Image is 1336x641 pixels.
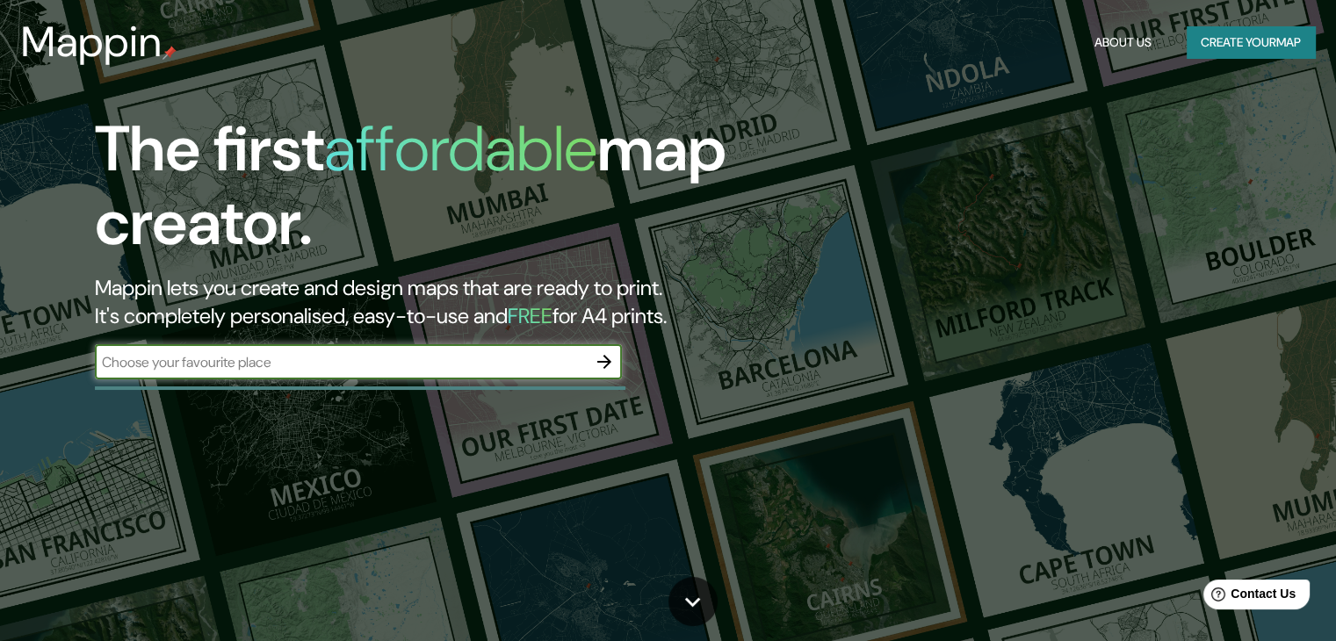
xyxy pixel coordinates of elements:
[162,46,177,60] img: mappin-pin
[508,302,552,329] h5: FREE
[95,352,587,372] input: Choose your favourite place
[95,274,763,330] h2: Mappin lets you create and design maps that are ready to print. It's completely personalised, eas...
[21,18,162,67] h3: Mappin
[1087,26,1159,59] button: About Us
[1187,26,1315,59] button: Create yourmap
[324,108,597,190] h1: affordable
[95,112,763,274] h1: The first map creator.
[1180,573,1317,622] iframe: Help widget launcher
